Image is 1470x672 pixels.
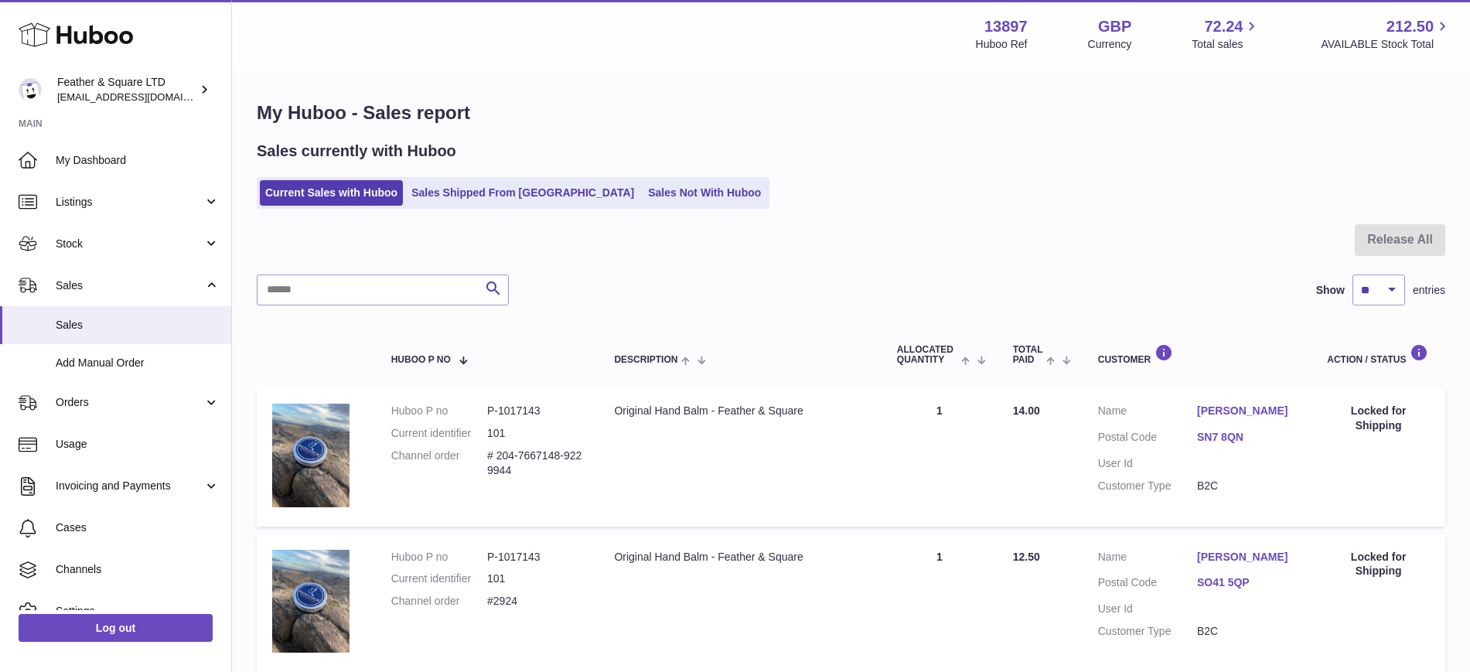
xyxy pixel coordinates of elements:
span: Add Manual Order [56,356,220,370]
span: Channels [56,562,220,577]
span: My Dashboard [56,153,220,168]
span: Usage [56,437,220,452]
dt: Name [1098,404,1197,422]
td: 1 [882,388,998,526]
dt: Name [1098,550,1197,568]
dt: Channel order [391,594,487,609]
dd: B2C [1197,624,1296,639]
div: Huboo Ref [976,37,1028,52]
dd: 101 [487,571,583,586]
span: 14.00 [1013,404,1040,417]
a: Log out [19,614,213,642]
span: Stock [56,237,203,251]
h1: My Huboo - Sales report [257,101,1445,125]
a: SN7 8QN [1197,430,1296,445]
dt: User Id [1098,456,1197,471]
img: feathernsquare@gmail.com [19,78,42,101]
div: Original Hand Balm - Feather & Square [614,550,865,565]
dt: User Id [1098,602,1197,616]
span: Total paid [1013,345,1043,365]
div: Customer [1098,344,1296,365]
dd: 101 [487,426,583,441]
dt: Channel order [391,449,487,478]
span: Listings [56,195,203,210]
span: 72.24 [1204,16,1243,37]
span: Description [614,355,677,365]
dt: Customer Type [1098,624,1197,639]
span: Cases [56,520,220,535]
a: Sales Shipped From [GEOGRAPHIC_DATA] [406,180,640,206]
div: Action / Status [1327,344,1430,365]
span: Total sales [1192,37,1260,52]
dd: P-1017143 [487,550,583,565]
div: Currency [1088,37,1132,52]
label: Show [1316,283,1345,298]
span: [EMAIL_ADDRESS][DOMAIN_NAME] [57,90,227,103]
div: Locked for Shipping [1327,404,1430,433]
dt: Current identifier [391,426,487,441]
span: Settings [56,604,220,619]
span: Sales [56,318,220,333]
a: Sales Not With Huboo [643,180,766,206]
img: il_fullxfull.5545322717_sv0z.jpg [272,550,350,653]
dd: # 204-7667148-9229944 [487,449,583,478]
dd: P-1017143 [487,404,583,418]
span: Orders [56,395,203,410]
span: Invoicing and Payments [56,479,203,493]
img: il_fullxfull.5545322717_sv0z.jpg [272,404,350,507]
a: 212.50 AVAILABLE Stock Total [1321,16,1451,52]
dd: B2C [1197,479,1296,493]
dd: #2924 [487,594,583,609]
a: 72.24 Total sales [1192,16,1260,52]
a: [PERSON_NAME] [1197,550,1296,565]
dt: Customer Type [1098,479,1197,493]
strong: GBP [1098,16,1131,37]
dt: Huboo P no [391,550,487,565]
span: Sales [56,278,203,293]
span: Huboo P no [391,355,451,365]
div: Original Hand Balm - Feather & Square [614,404,865,418]
div: Locked for Shipping [1327,550,1430,579]
span: 212.50 [1386,16,1434,37]
dt: Current identifier [391,571,487,586]
span: 12.50 [1013,551,1040,563]
h2: Sales currently with Huboo [257,141,456,162]
dt: Postal Code [1098,430,1197,449]
a: SO41 5QP [1197,575,1296,590]
dt: Postal Code [1098,575,1197,594]
div: Feather & Square LTD [57,75,196,104]
a: Current Sales with Huboo [260,180,403,206]
td: 1 [882,534,998,672]
span: entries [1413,283,1445,298]
a: [PERSON_NAME] [1197,404,1296,418]
span: AVAILABLE Stock Total [1321,37,1451,52]
strong: 13897 [984,16,1028,37]
span: ALLOCATED Quantity [897,345,958,365]
dt: Huboo P no [391,404,487,418]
